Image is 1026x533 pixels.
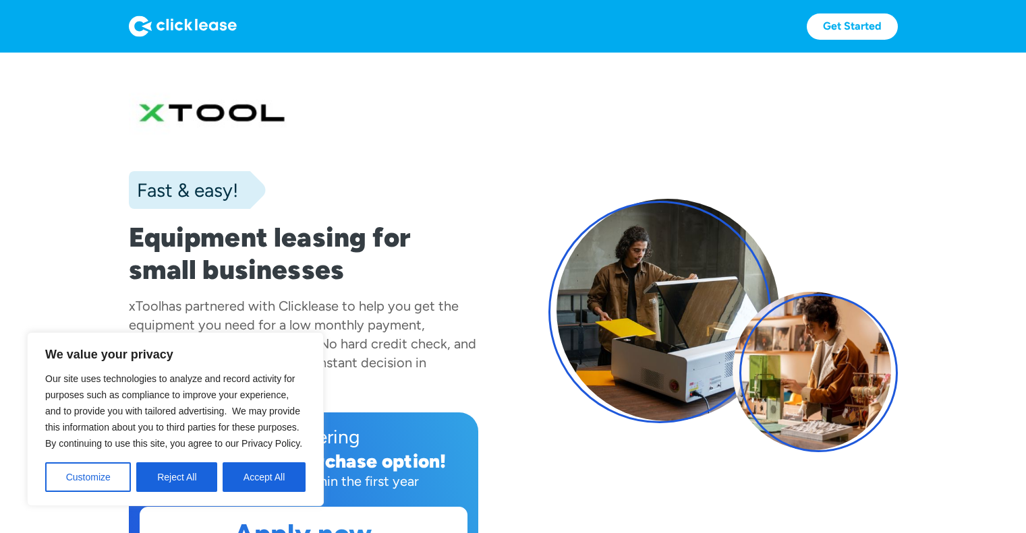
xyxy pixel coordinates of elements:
button: Reject All [136,462,217,492]
button: Customize [45,462,131,492]
img: Logo [129,15,237,37]
div: xTool [129,298,161,314]
a: Get Started [807,13,898,40]
button: Accept All [223,462,306,492]
span: Our site uses technologies to analyze and record activity for purposes such as compliance to impr... [45,373,302,449]
div: Fast & easy! [129,177,238,203]
div: has partnered with Clicklease to help you get the equipment you need for a low monthly payment, c... [129,298,476,389]
div: We value your privacy [27,332,324,506]
p: We value your privacy [45,346,306,363]
h1: Equipment leasing for small businesses [129,221,478,286]
div: early purchase option! [243,449,447,472]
